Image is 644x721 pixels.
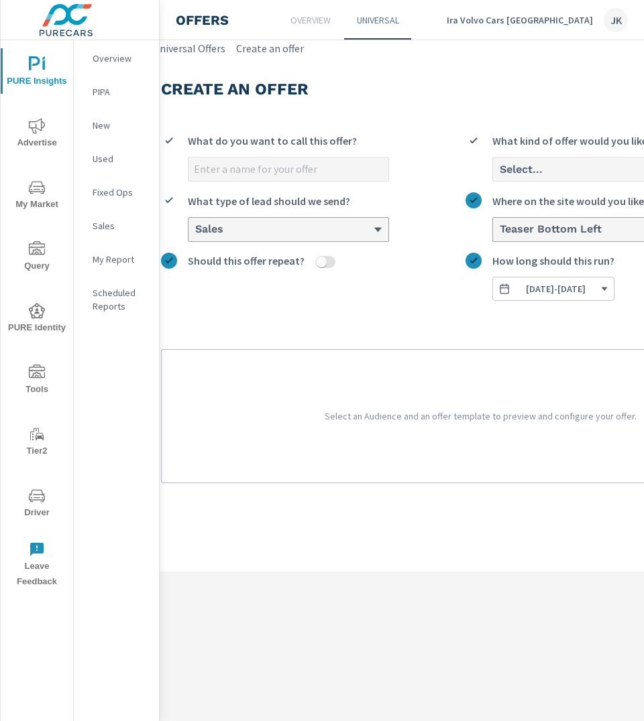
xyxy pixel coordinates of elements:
p: Used [93,152,148,166]
p: PIPA [93,85,148,99]
div: PIPA [74,82,159,102]
p: My Report [93,253,148,266]
p: Overview [290,13,331,27]
span: Leave Feedback [5,541,69,590]
h4: Offers [176,12,229,28]
div: Scheduled Reports [74,283,159,316]
h6: Select... [500,163,543,176]
p: Ira Volvo Cars [GEOGRAPHIC_DATA] [447,14,593,26]
div: New [74,115,159,135]
h6: Teaser Bottom Left [500,222,602,236]
button: Should this offer repeat? [316,256,327,268]
input: What type of lead should we send? [194,224,195,236]
span: Tier2 [5,426,69,459]
span: How long should this run? [492,253,614,269]
p: Sales [93,219,148,233]
span: Driver [5,488,69,521]
input: Where on the site would you like the offer to run? [498,224,500,236]
div: Sales [74,216,159,236]
span: [DATE] - [DATE] [526,283,586,295]
a: Create an offer [236,40,304,56]
p: Universal [357,13,399,27]
a: Universal Offers [153,40,225,56]
h6: Sales [195,222,223,236]
p: Scheduled Reports [93,286,148,313]
div: Overview [74,48,159,68]
span: What type of lead should we send? [188,193,350,209]
span: What do you want to call this offer? [188,133,357,149]
span: PURE Identity [5,303,69,336]
span: Should this offer repeat? [188,253,305,269]
div: Fixed Ops [74,182,159,202]
span: Tools [5,365,69,397]
span: Query [5,241,69,274]
div: Used [74,149,159,169]
button: How long should this run? [492,277,614,301]
span: My Market [5,180,69,212]
div: JK [604,8,628,32]
span: Advertise [5,118,69,151]
div: My Report [74,249,159,269]
p: New [93,119,148,132]
div: nav menu [1,40,73,595]
input: What do you want to call this offer? [189,157,388,181]
input: What kind of offer would you like to run? [498,163,500,176]
h3: Create an offer [161,78,309,101]
span: PURE Insights [5,56,69,89]
p: Fixed Ops [93,186,148,199]
p: Overview [93,52,148,65]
